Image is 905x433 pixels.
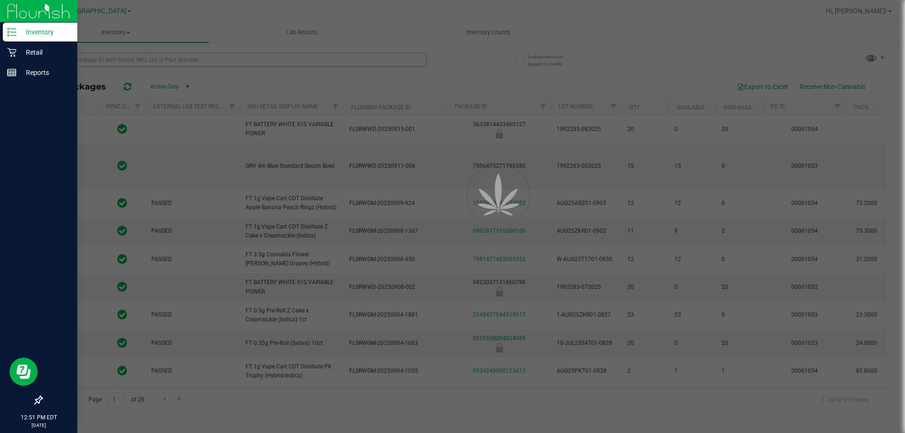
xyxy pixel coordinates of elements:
p: [DATE] [4,422,73,429]
iframe: Resource center [9,358,38,386]
p: 12:51 PM EDT [4,413,73,422]
inline-svg: Reports [7,68,16,77]
p: Reports [16,67,73,78]
inline-svg: Inventory [7,27,16,37]
inline-svg: Retail [7,48,16,57]
p: Inventory [16,26,73,38]
p: Retail [16,47,73,58]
